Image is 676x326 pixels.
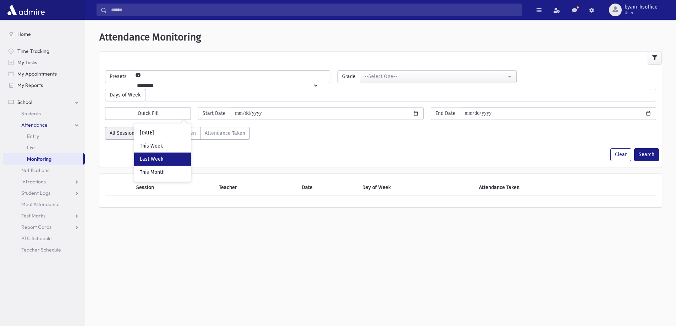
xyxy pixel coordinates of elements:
[3,68,85,79] a: My Appointments
[3,221,85,233] a: Report Cards
[21,178,46,185] span: Infractions
[134,126,191,139] div: [DATE]
[610,148,631,161] button: Clear
[17,82,43,88] span: My Reports
[99,31,201,43] span: Attendance Monitoring
[3,233,85,244] a: PTC Schedule
[105,107,191,120] button: Quick Fill
[105,127,250,143] div: AttTaken
[3,108,85,119] a: Students
[134,139,191,153] div: This Week
[3,199,85,210] a: Meal Attendance
[17,99,32,105] span: School
[134,153,191,166] div: Last Week
[364,73,506,80] div: --Select One--
[3,142,85,153] a: List
[107,4,522,16] input: Search
[431,107,460,120] span: End Date
[625,4,658,10] span: byam_hsoffice
[21,235,52,242] span: PTC Schedule
[3,45,85,57] a: Time Tracking
[6,3,46,17] img: AdmirePro
[27,133,39,139] span: Entry
[21,110,41,117] span: Students
[634,148,659,161] button: Search
[337,70,360,83] span: Grade
[105,89,145,101] span: Days of Week
[17,71,57,77] span: My Appointments
[3,57,85,68] a: My Tasks
[625,10,658,16] span: User
[200,127,250,140] label: Attendance Taken
[3,28,85,40] a: Home
[105,127,142,140] label: All Sessions
[3,131,85,142] a: Entry
[21,224,51,230] span: Report Cards
[215,179,298,196] th: Teacher
[21,247,61,253] span: Teacher Schedule
[3,96,85,108] a: School
[21,122,48,128] span: Attendance
[3,153,83,165] a: Monitoring
[17,48,49,54] span: Time Tracking
[27,144,35,151] span: List
[475,179,630,196] th: Attendance Taken
[3,165,85,176] a: Notifications
[138,110,159,116] span: Quick Fill
[358,179,474,196] th: Day of Week
[3,187,85,199] a: Student Logs
[21,167,49,173] span: Notifications
[17,31,31,37] span: Home
[3,176,85,187] a: Infractions
[105,70,131,83] span: Presets
[3,79,85,91] a: My Reports
[21,201,60,208] span: Meal Attendance
[3,210,85,221] a: Test Marks
[17,59,37,66] span: My Tasks
[298,179,358,196] th: Date
[134,166,191,179] div: This Month
[198,107,230,120] span: Start Date
[3,244,85,255] a: Teacher Schedule
[21,190,50,196] span: Student Logs
[132,179,215,196] th: Session
[21,212,45,219] span: Test Marks
[3,119,85,131] a: Attendance
[27,156,51,162] span: Monitoring
[360,70,516,83] button: --Select One--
